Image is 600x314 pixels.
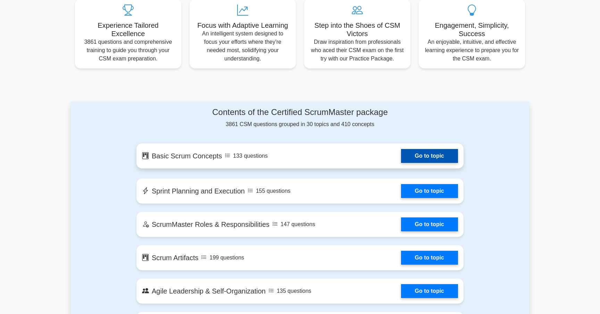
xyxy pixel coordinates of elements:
[310,21,405,38] h5: Step into the Shoes of CSM Victors
[401,184,458,198] a: Go to topic
[195,21,290,30] h5: Focus with Adaptive Learning
[401,284,458,298] a: Go to topic
[401,251,458,265] a: Go to topic
[424,38,519,63] p: An enjoyable, intuitive, and effective learning experience to prepare you for the CSM exam.
[81,38,176,63] p: 3861 questions and comprehensive training to guide you through your CSM exam preparation.
[424,21,519,38] h5: Engagement, Simplicity, Success
[136,107,464,129] div: 3861 CSM questions grouped in 30 topics and 410 concepts
[195,30,290,63] p: An intelligent system designed to focus your efforts where they're needed most, solidifying your ...
[81,21,176,38] h5: Experience Tailored Excellence
[401,217,458,231] a: Go to topic
[401,149,458,163] a: Go to topic
[136,107,464,117] h4: Contents of the Certified ScrumMaster package
[310,38,405,63] p: Draw inspiration from professionals who aced their CSM exam on the first try with our Practice Pa...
